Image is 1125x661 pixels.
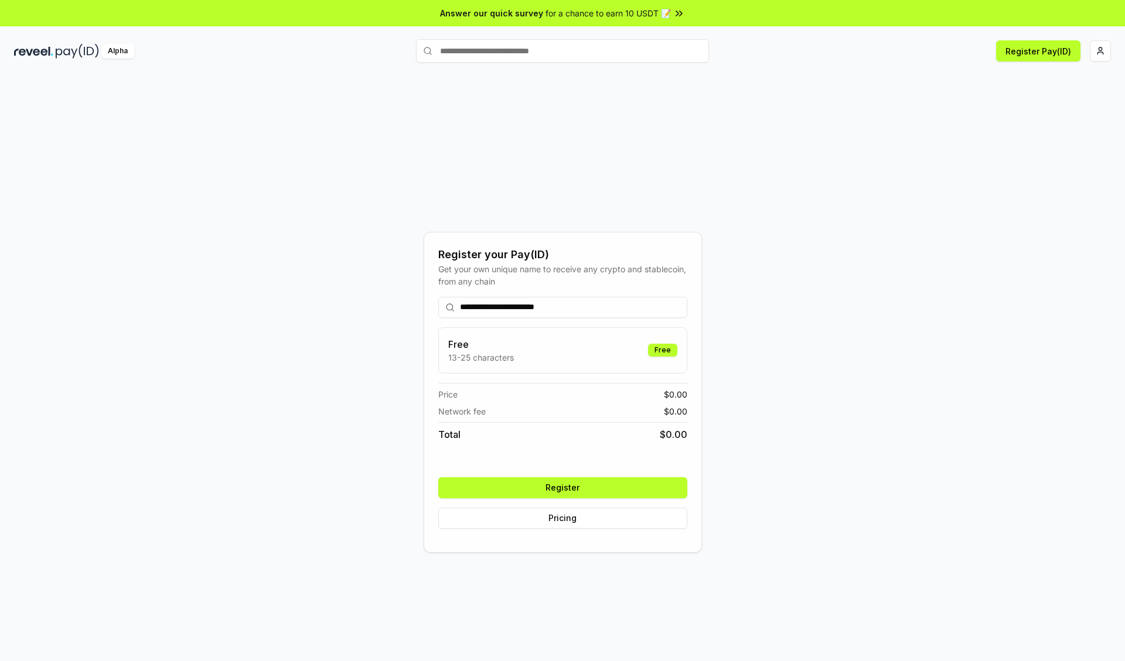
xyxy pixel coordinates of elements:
[438,405,486,417] span: Network fee
[438,263,687,287] div: Get your own unique name to receive any crypto and stablecoin, from any chain
[56,44,99,59] img: pay_id
[996,40,1080,61] button: Register Pay(ID)
[664,405,687,417] span: $ 0.00
[648,344,677,357] div: Free
[660,427,687,441] span: $ 0.00
[546,7,671,19] span: for a chance to earn 10 USDT 📝
[438,246,687,263] div: Register your Pay(ID)
[101,44,134,59] div: Alpha
[664,388,687,400] span: $ 0.00
[440,7,543,19] span: Answer our quick survey
[438,388,458,400] span: Price
[438,477,687,498] button: Register
[438,427,461,441] span: Total
[14,44,53,59] img: reveel_dark
[438,508,687,529] button: Pricing
[448,337,514,351] h3: Free
[448,351,514,364] p: 13-25 characters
